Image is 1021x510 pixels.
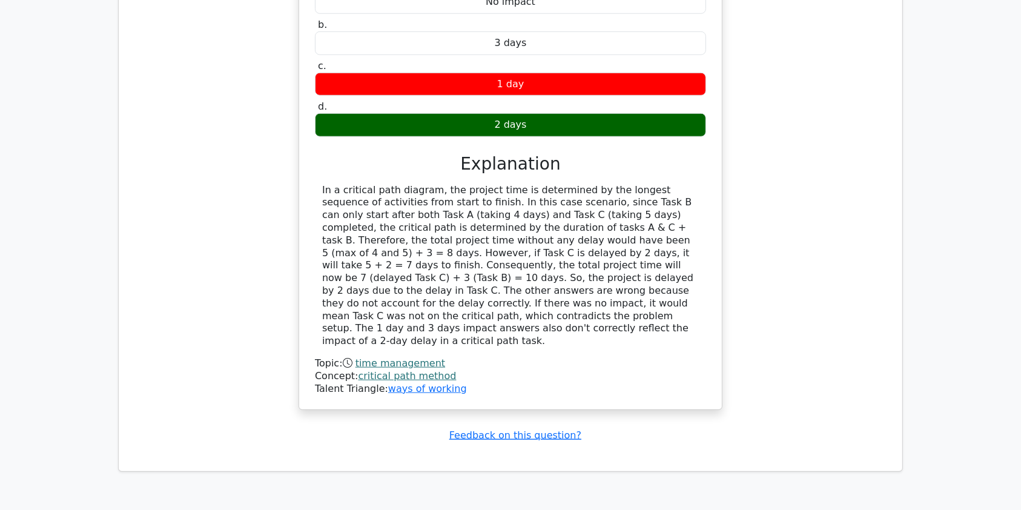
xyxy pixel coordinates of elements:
[315,73,706,96] div: 1 day
[315,370,706,383] div: Concept:
[388,383,467,394] a: ways of working
[315,31,706,55] div: 3 days
[322,184,699,348] div: In a critical path diagram, the project time is determined by the longest sequence of activities ...
[318,60,326,71] span: c.
[449,429,581,441] a: Feedback on this question?
[315,357,706,370] div: Topic:
[318,101,327,112] span: d.
[315,113,706,137] div: 2 days
[322,154,699,174] h3: Explanation
[355,357,445,369] a: time management
[318,19,327,30] span: b.
[359,370,457,382] a: critical path method
[315,357,706,395] div: Talent Triangle:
